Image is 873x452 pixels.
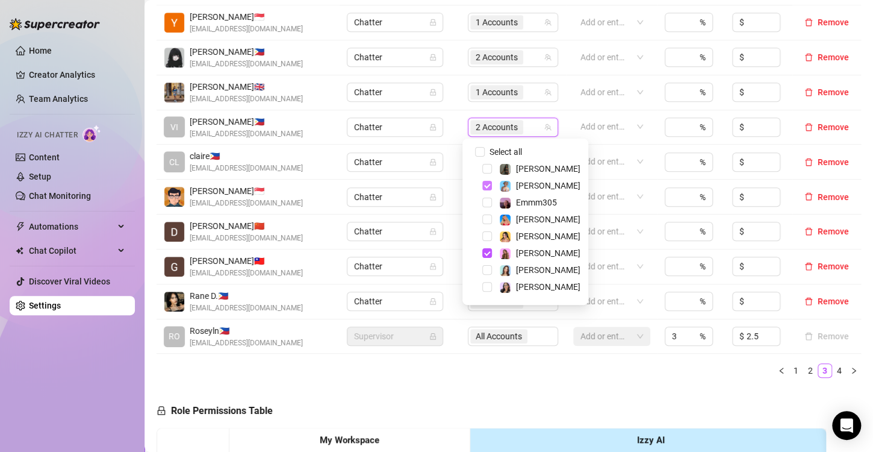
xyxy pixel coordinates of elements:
span: claire 🇵🇭 [190,149,303,163]
span: lock [429,228,437,235]
li: Previous Page [774,363,789,378]
img: Ari [500,248,511,259]
span: delete [804,192,813,201]
li: 2 [803,363,818,378]
span: lock [429,19,437,26]
span: Automations [29,217,114,236]
span: [EMAIL_ADDRESS][DOMAIN_NAME] [190,303,303,314]
span: Select tree node [482,231,492,241]
span: Select tree node [482,265,492,275]
span: lock [157,406,166,415]
a: Creator Analytics [29,65,125,84]
span: [EMAIL_ADDRESS][DOMAIN_NAME] [190,128,303,140]
span: Supervisor [354,327,436,345]
span: lock [429,298,437,305]
span: team [544,89,551,96]
button: Remove [800,15,854,30]
img: Cris Napay [164,48,184,67]
span: delete [804,88,813,96]
span: delete [804,18,813,27]
a: 1 [789,364,803,377]
img: logo-BBDzfeDw.svg [10,18,100,30]
span: [PERSON_NAME] 🇹🇼 [190,254,303,268]
span: Remove [818,52,849,62]
span: delete [804,53,813,61]
span: thunderbolt [16,222,25,231]
a: 4 [833,364,846,377]
span: [EMAIL_ADDRESS][DOMAIN_NAME] [190,163,303,174]
span: team [544,124,551,131]
span: Remove [818,262,849,271]
span: [PERSON_NAME] [516,164,580,174]
span: Select tree node [482,164,492,174]
span: lock [429,124,437,131]
button: left [774,363,789,378]
span: Emmm305 [516,198,557,207]
span: Chatter [354,292,436,310]
span: [EMAIL_ADDRESS][DOMAIN_NAME] [190,337,303,349]
span: Select tree node [482,282,492,292]
span: Chatter [354,222,436,240]
img: Vanessa [500,181,511,192]
span: [EMAIL_ADDRESS][DOMAIN_NAME] [190,24,303,35]
span: [PERSON_NAME] 🇬🇧 [190,80,303,93]
span: Chatter [354,257,436,275]
span: CL [169,155,179,169]
span: Select tree node [482,198,492,207]
span: [PERSON_NAME] [516,282,580,292]
span: lock [429,193,437,201]
span: Select tree node [482,215,492,224]
span: [PERSON_NAME] [516,181,580,190]
img: Amelia [500,265,511,276]
strong: Izzy AI [637,435,665,445]
strong: My Workspace [320,435,379,445]
span: Select all [485,145,527,159]
a: Content [29,152,60,162]
span: RO [169,330,180,343]
span: Chatter [354,118,436,136]
span: Remove [818,122,849,132]
span: right [850,367,857,374]
span: Chat Copilot [29,241,114,260]
span: Roseyln 🇵🇭 [190,324,303,337]
span: [PERSON_NAME] 🇸🇬 [190,10,303,24]
button: Remove [800,259,854,274]
span: lock [429,159,437,166]
li: 4 [832,363,847,378]
span: VI [170,121,178,134]
span: Chatter [354,83,436,101]
img: Ashley [500,215,511,225]
button: Remove [800,85,854,99]
span: 2 Accounts [476,51,518,64]
span: [EMAIL_ADDRESS][DOMAIN_NAME] [190,198,303,209]
span: Select tree node [482,248,492,258]
img: Sami [500,282,511,293]
button: Remove [800,190,854,204]
img: Jocelyn [500,231,511,242]
span: Remove [818,157,849,167]
button: Remove [800,120,854,134]
h5: Role Permissions Table [157,404,273,418]
span: [PERSON_NAME] 🇸🇬 [190,184,303,198]
span: [EMAIL_ADDRESS][DOMAIN_NAME] [190,58,303,70]
img: Emmm305 [500,198,511,209]
img: Dane Elle [164,222,184,242]
span: Chatter [354,13,436,31]
span: Rane D. 🇵🇭 [190,289,303,303]
span: Chatter [354,48,436,66]
img: conan bez [164,187,184,207]
span: lock [429,89,437,96]
li: 1 [789,363,803,378]
span: [PERSON_NAME] [516,248,580,258]
span: delete [804,227,813,236]
span: [PERSON_NAME] [516,215,580,224]
span: Remove [818,192,849,202]
span: 1 Accounts [476,86,518,99]
span: lock [429,54,437,61]
img: AI Chatter [82,125,101,142]
span: 1 Accounts [470,15,523,30]
li: 3 [818,363,832,378]
span: [PERSON_NAME] [516,265,580,275]
span: lock [429,333,437,340]
span: team [544,19,551,26]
